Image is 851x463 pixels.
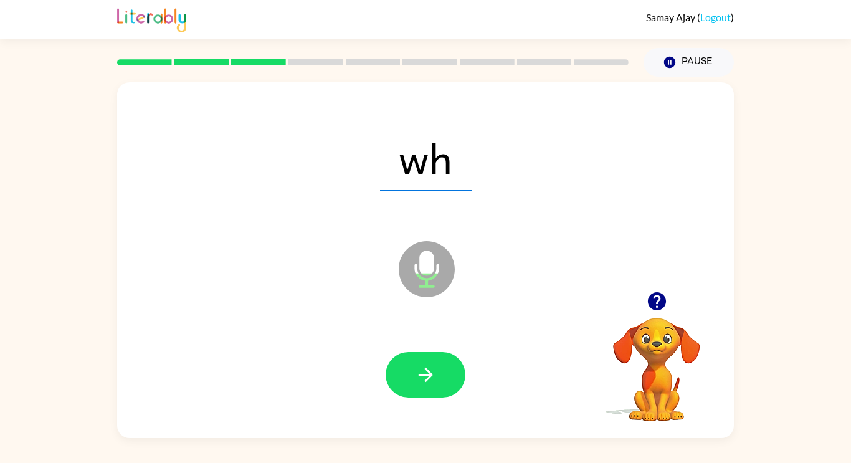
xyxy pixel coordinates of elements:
[594,298,719,423] video: Your browser must support playing .mp4 files to use Literably. Please try using another browser.
[117,5,186,32] img: Literably
[700,11,731,23] a: Logout
[646,11,734,23] div: ( )
[646,11,697,23] span: Samay Ajay
[380,126,472,191] span: wh
[644,48,734,77] button: Pause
